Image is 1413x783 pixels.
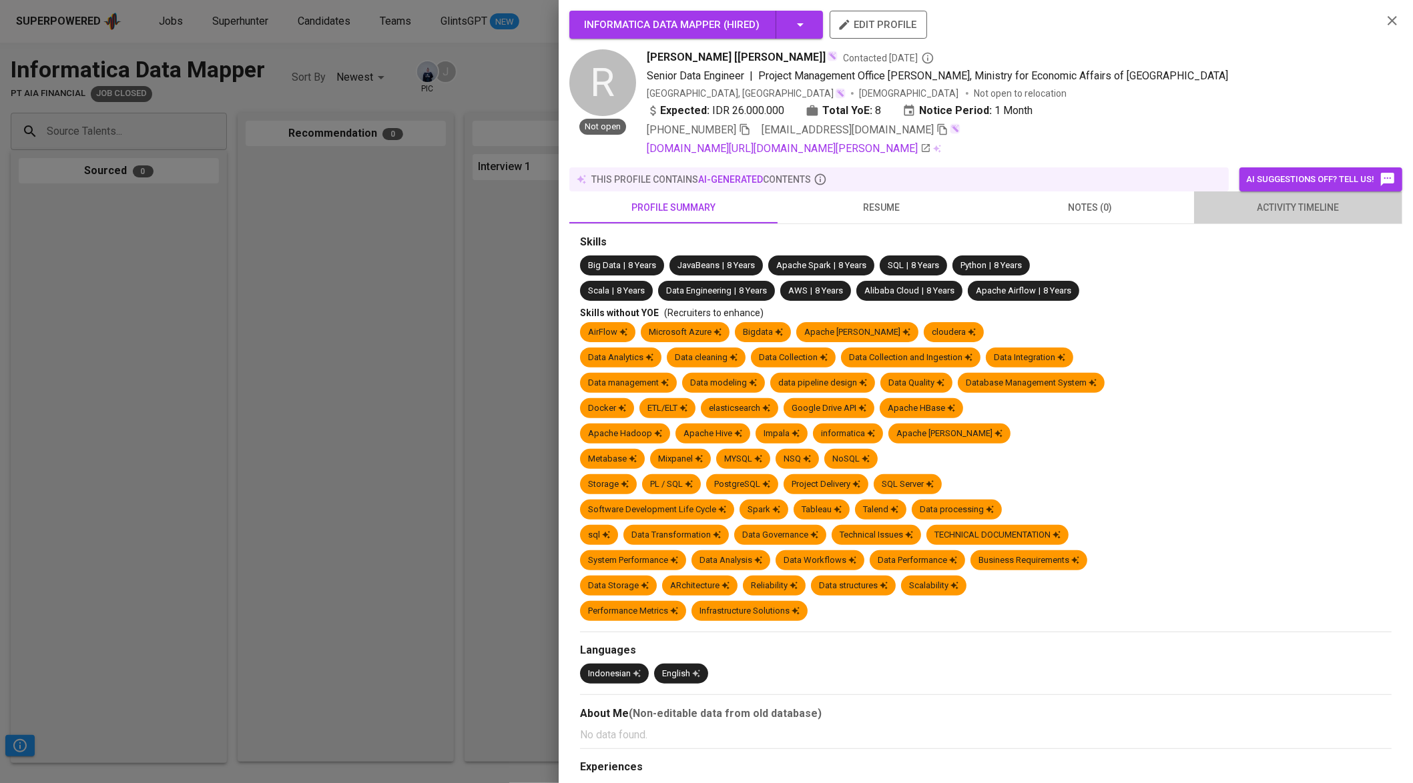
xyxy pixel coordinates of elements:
span: | [1039,285,1041,297]
span: Project Management Office [PERSON_NAME], Ministry for Economic Affairs of [GEOGRAPHIC_DATA] [758,69,1228,82]
div: Docker [588,402,626,415]
span: 8 Years [838,260,866,270]
div: [GEOGRAPHIC_DATA], [GEOGRAPHIC_DATA] [647,87,846,100]
span: Big Data [588,260,621,270]
span: profile summary [577,199,770,216]
p: this profile contains contents [591,173,811,186]
div: NSQ [784,453,811,466]
span: | [750,68,753,84]
div: Spark [748,504,780,516]
div: data pipeline design [778,377,867,389]
span: [PERSON_NAME] [[PERSON_NAME]] [647,49,826,65]
div: Tableau [802,504,842,516]
div: IDR 26.000.000 [647,103,784,119]
div: Data Analytics [588,351,653,364]
span: | [722,259,724,272]
span: Apache Airflow [976,285,1036,295]
div: TECHNICAL DOCUMENTATION [934,529,1061,542]
span: Scala [588,285,609,295]
span: Skills without YOE [580,307,659,318]
span: AWS [788,285,808,295]
div: Bigdata [743,326,783,339]
span: Python [960,260,986,270]
span: 8 Years [815,285,843,295]
div: Database Management System [966,377,1097,389]
div: Data Quality [888,377,944,389]
span: AI-generated [698,174,763,185]
p: No data found. [580,727,1392,743]
span: [PHONE_NUMBER] [647,123,736,136]
button: edit profile [830,11,927,39]
div: Apache [PERSON_NAME] [896,428,1003,440]
div: AirFlow [588,326,627,339]
span: activity timeline [1202,199,1394,216]
div: Experiences [580,760,1392,775]
div: Apache HBase [888,402,955,415]
div: ETL/ELT [647,402,687,415]
img: magic_wand.svg [835,88,846,99]
b: Expected: [660,103,710,119]
div: R [569,49,636,116]
svg: By Batam recruiter [921,51,934,65]
span: 8 Years [994,260,1022,270]
span: edit profile [840,16,916,33]
span: JavaBeans [677,260,720,270]
button: Informatica Data Mapper (Hired) [569,11,823,39]
span: 8 Years [926,285,954,295]
div: Metabase [588,453,637,466]
span: AI suggestions off? Tell us! [1246,171,1396,187]
span: 8 Years [628,260,656,270]
span: Senior Data Engineer [647,69,744,82]
div: Mixpanel [658,453,703,466]
div: MYSQL [724,453,762,466]
span: Informatica Data Mapper ( Hired ) [584,19,760,31]
span: Contacted [DATE] [843,51,934,65]
span: | [612,285,614,297]
div: Data Transformation [631,529,721,542]
div: SQL Server [882,478,934,491]
span: | [922,285,924,297]
span: | [623,259,625,272]
p: Not open to relocation [974,87,1067,100]
div: English [662,668,700,680]
div: ARchitecture [670,580,730,592]
span: 8 Years [1043,285,1071,295]
div: Data Analysis [699,554,762,567]
div: Data Integration [994,351,1065,364]
div: Apache [PERSON_NAME] [804,326,910,339]
span: Data Engineering [666,285,732,295]
div: Google Drive API [792,402,866,415]
div: Talend [863,504,898,516]
span: resume [786,199,978,216]
div: elasticsearch [709,402,770,415]
a: edit profile [830,19,927,29]
span: 8 Years [727,260,755,270]
span: | [989,259,991,272]
div: Data Collection [759,351,828,364]
span: SQL [888,260,904,270]
div: Data Collection and Ingestion [849,351,972,364]
div: Skills [580,235,1392,250]
div: About Me [580,706,1392,722]
div: Indonesian [588,668,641,680]
div: PL / SQL [650,478,693,491]
div: Data Performance [878,554,957,567]
div: NoSQL [832,453,870,466]
span: Alibaba Cloud [864,285,919,295]
span: | [810,285,812,297]
div: Languages [580,643,1392,658]
div: Data management [588,377,669,389]
div: Apache Hive [683,428,742,440]
b: Total YoE: [822,103,872,119]
div: Infrastructure Solutions [699,605,800,618]
div: Business Requirements [978,554,1079,567]
span: (Recruiters to enhance) [664,307,764,318]
span: notes (0) [994,199,1186,216]
div: Reliability [751,580,798,592]
span: | [906,259,908,272]
div: Technical Issues [840,529,913,542]
div: Data Governance [742,529,818,542]
div: Software Development Life Cycle [588,504,726,516]
span: Apache Spark [776,260,831,270]
div: informatica [821,428,875,440]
